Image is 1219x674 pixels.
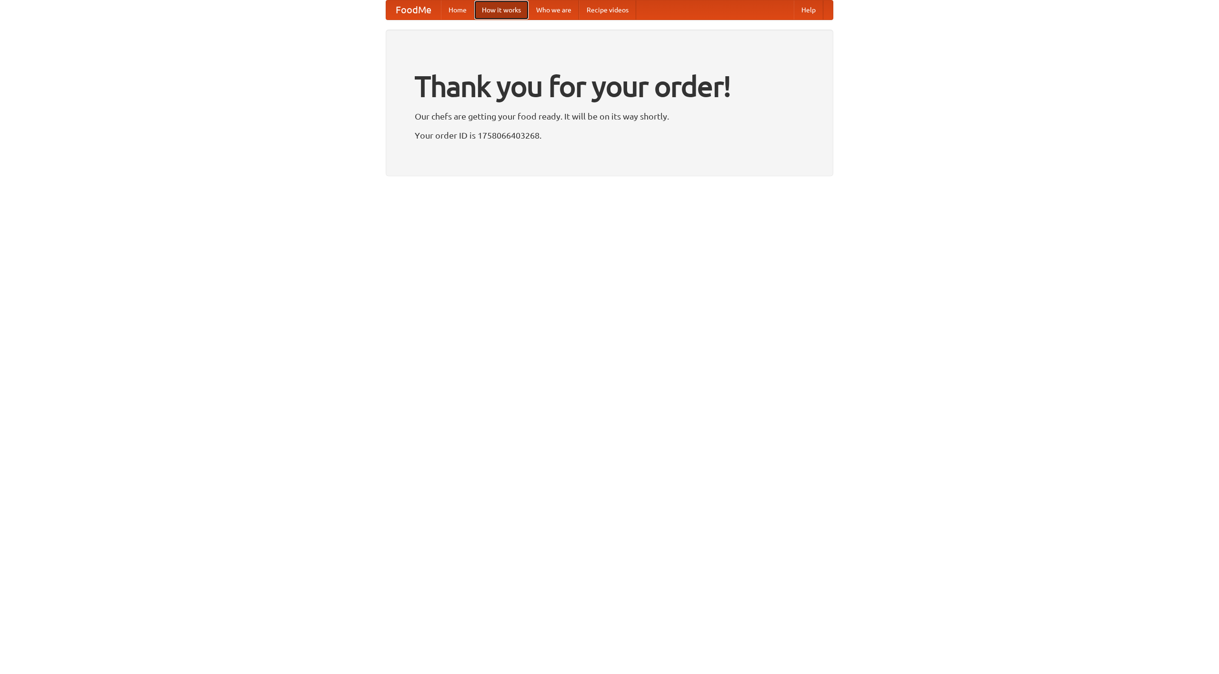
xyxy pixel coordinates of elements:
[474,0,529,20] a: How it works
[386,0,441,20] a: FoodMe
[415,63,804,109] h1: Thank you for your order!
[529,0,579,20] a: Who we are
[441,0,474,20] a: Home
[794,0,823,20] a: Help
[415,109,804,123] p: Our chefs are getting your food ready. It will be on its way shortly.
[579,0,636,20] a: Recipe videos
[415,128,804,142] p: Your order ID is 1758066403268.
